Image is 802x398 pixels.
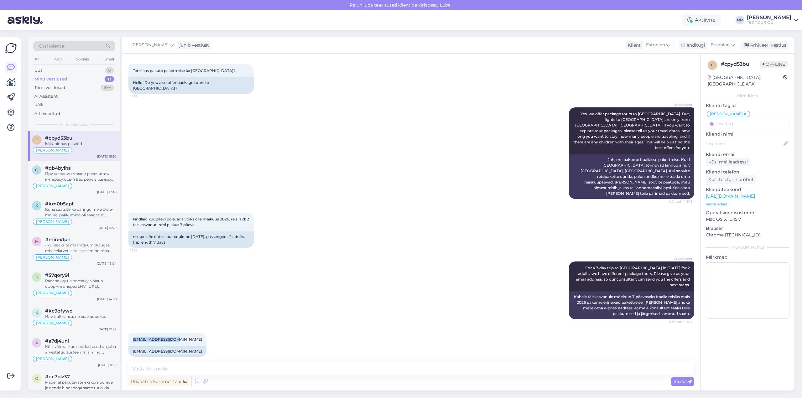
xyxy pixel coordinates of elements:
p: Chrome [TECHNICAL_ID] [706,232,789,238]
div: Minu vestlused [34,76,67,82]
div: [GEOGRAPHIC_DATA], [GEOGRAPHIC_DATA] [708,74,783,87]
span: Nähtud ✓ 18:18 [669,319,692,324]
span: c [711,63,714,67]
div: Kahele täiskasvanule mõeldud 7-päevaseks Itaalia reisiks mais 2026 pakume erinevaid pakettreise. ... [569,292,694,319]
span: [PERSON_NAME] [36,321,69,325]
span: k [35,203,38,208]
div: Madeiral pakutavate ekskursioonide ja nende hindadega saate tutvuda siin: [URL][DOMAIN_NAME] [45,380,117,391]
span: o [35,376,38,381]
input: Lisa tag [706,119,789,128]
span: Offline [760,61,788,68]
span: c [35,137,38,142]
span: Yes, we offer package tours to [GEOGRAPHIC_DATA]. But, flights to [GEOGRAPHIC_DATA] are only from... [573,111,691,150]
div: Socials [75,55,90,63]
p: Kliendi email [706,151,789,158]
span: Nähtud ✓ 18:15 [669,199,692,204]
div: Küsi meiliaadressi [706,158,750,166]
div: Arhiveeri vestlus [741,41,789,49]
div: 0 [105,67,114,74]
span: q [35,168,38,172]
div: NM [736,16,744,24]
span: 18:14 [130,94,154,99]
a: [EMAIL_ADDRESS][DOMAIN_NAME] [133,337,202,342]
span: [PERSON_NAME] [131,42,169,49]
span: Otsi kliente [39,43,64,49]
div: Arhiveeritud [34,111,60,117]
span: #km0b5apf [45,201,74,207]
span: #mirex1ph [45,237,70,242]
span: AI Assistent [669,256,692,261]
span: [PERSON_NAME] [36,184,69,188]
span: AI Assistent [669,102,692,107]
div: Kõik võimalikud soodustused on juba arvestatud süsteemis ja mingi lisasoodustusi me pakkuda ei saa. [45,344,117,355]
span: [PERSON_NAME] [36,256,69,259]
div: Klient [625,42,641,49]
div: Küsi telefoninumbrit [706,175,756,184]
div: 99+ [101,85,114,91]
span: 5 [36,275,38,279]
span: Saada [674,379,692,384]
div: 11 [105,76,114,82]
div: [DATE] 14:58 [97,297,117,302]
p: Vaata edasi ... [706,201,789,207]
span: a [35,340,38,345]
span: [PERSON_NAME] [36,357,69,361]
p: Klienditeekond [706,186,789,193]
span: #a7dj4un1 [45,338,70,344]
span: Estonian [711,42,730,49]
a: [PERSON_NAME]TEZ TOUR OÜ [747,15,798,25]
div: Web [52,55,63,63]
p: Operatsioonisüsteem [706,209,789,216]
div: Hello! Do you also offer package tours to [GEOGRAPHIC_DATA]? [128,77,254,94]
p: Märkmed [706,254,789,261]
span: #cpyd53bu [45,135,72,141]
span: #kc9qfywc [45,308,72,314]
span: [PERSON_NAME] [36,291,69,295]
span: k [35,310,38,315]
div: [DATE] 12:32 [97,327,117,332]
span: m [35,239,39,244]
div: juhib vestlust [177,42,209,49]
div: [DATE] 15:29 [97,225,117,230]
div: Kuna saatsite ka päringu meie üld e-mailile, pakkumine oli saadetud tagasikirjaga. [45,207,117,218]
div: [PERSON_NAME] [706,245,789,250]
a: [EMAIL_ADDRESS][DOMAIN_NAME] [133,349,202,354]
span: Estonian [646,42,665,49]
div: Uus [34,67,42,74]
span: Minu vestlused [60,121,88,127]
span: [PERSON_NAME] [36,220,69,224]
div: [DATE] 17:49 [97,190,117,194]
div: All [33,55,40,63]
span: [PERSON_NAME] [36,148,69,152]
span: #qb4byihs [45,165,71,171]
input: Lisa nimi [706,140,782,147]
div: Kõik [34,102,44,108]
span: Luba [438,2,452,8]
span: 18:18 [130,248,154,253]
div: Или Lufthansa, но еще дороже. [45,314,117,319]
div: Kliendi info [706,93,789,99]
span: kindlaid kuupäevi pole, aga võiks olla maikuus 2026. reisijaid: 2 täiskasvanut. reisi pikkus 7 päeva [133,217,250,227]
div: Jah, me pakume Itaaliasse pakettreise. Kuid [GEOGRAPHIC_DATA] toimuvad lennud ainult [GEOGRAPHIC_... [569,154,694,199]
div: Email [102,55,115,63]
span: #57qory9i [45,272,69,278]
div: no specific dates, but could be [DATE]. passengers: 2 adults. trip length 7 days [128,231,254,248]
span: #oc7blz37 [45,374,70,380]
img: Askly Logo [5,42,17,54]
div: TEZ TOUR OÜ [747,20,791,25]
div: Рассрочку на поездку можно оформить через LHV: [URL][DOMAIN_NAME] или через ESTO: [URL][DOMAIN_NAME] [45,278,117,289]
div: AI Assistent [34,93,58,100]
p: Mac OS X 10.15.7 [706,216,789,223]
p: Kliendi tag'id [706,102,789,109]
div: [DATE] 18:20 [97,154,117,159]
p: Kliendi nimi [706,131,789,137]
span: Tere! kas pakute pakettreise ka [GEOGRAPHIC_DATA]? [133,68,236,73]
div: При желании можем рассчитать интересующий Вас рейс в рамках индивидуального подбора рейса с перел... [45,171,117,182]
a: [URL][DOMAIN_NAME] [706,193,755,199]
div: kõik-hinnas paketid [45,141,117,147]
div: [DATE] 11:59 [98,363,117,367]
div: Klienditugi [679,42,705,49]
div: [PERSON_NAME] [747,15,791,20]
div: - kui saaksite määrata umbkaudse reisi eelarvet, aitaks see mind teha pakkumise mis sobiks just T... [45,242,117,254]
div: [DATE] 15:04 [97,261,117,266]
